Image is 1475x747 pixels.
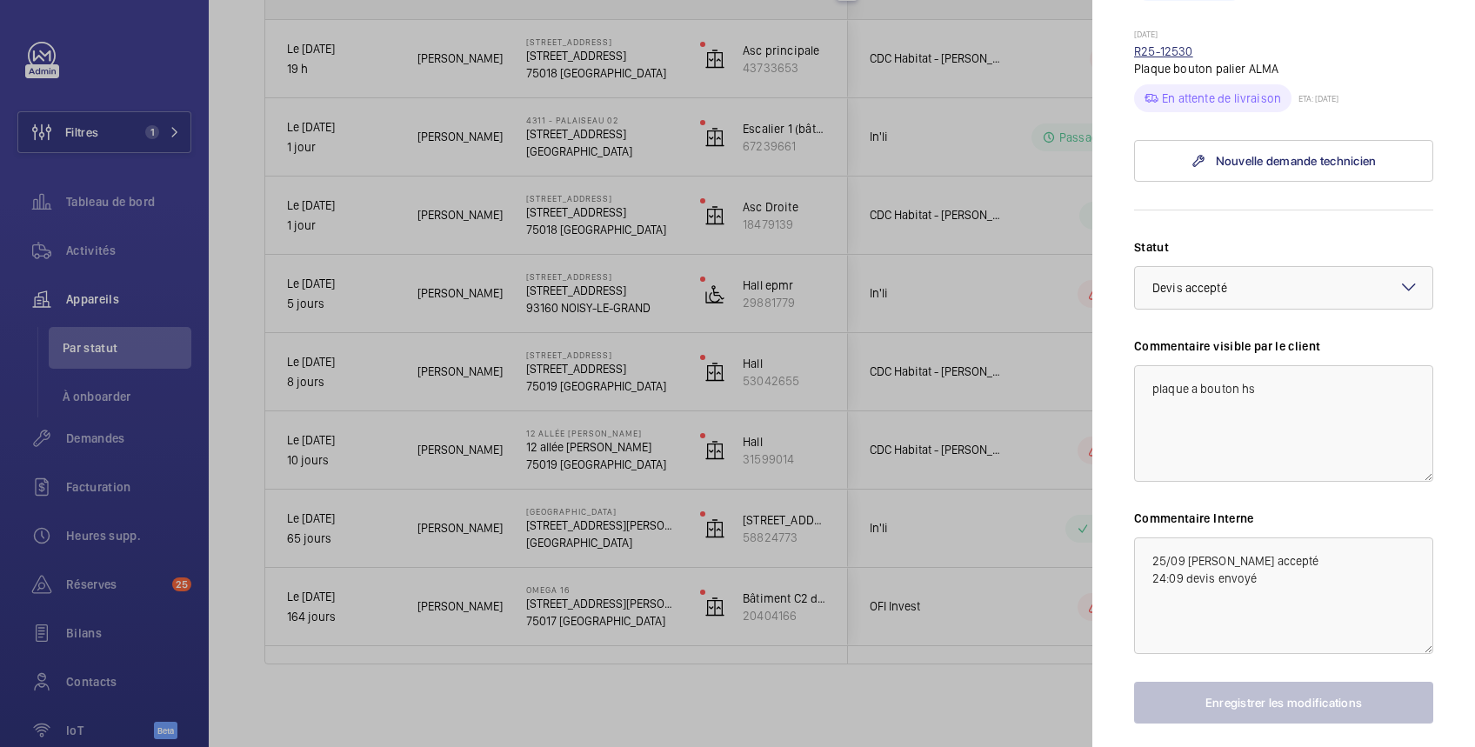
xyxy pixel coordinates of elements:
[1134,140,1433,182] a: Nouvelle demande technicien
[1152,281,1227,295] span: Devis accepté
[1134,682,1433,724] button: Enregistrer les modifications
[1134,29,1433,43] p: [DATE]
[1134,238,1433,256] label: Statut
[1291,93,1338,103] p: ETA: [DATE]
[1134,44,1193,58] a: R25-12530
[1134,337,1433,355] label: Commentaire visible par le client
[1162,90,1281,107] p: En attente de livraison
[1134,60,1433,77] p: Plaque bouton palier ALMA
[1134,510,1433,527] label: Commentaire Interne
